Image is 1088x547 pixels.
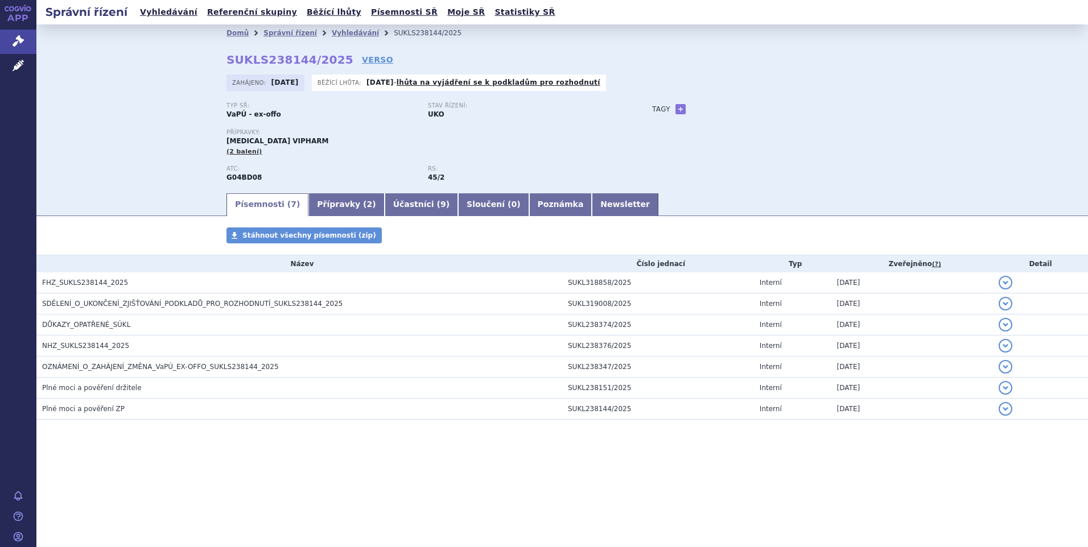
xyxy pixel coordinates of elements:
[562,335,754,357] td: SUKL238376/2025
[308,193,384,216] a: Přípravky (2)
[831,272,993,293] td: [DATE]
[529,193,592,216] a: Poznámka
[385,193,458,216] a: Účastníci (9)
[511,200,517,209] span: 0
[993,255,1088,272] th: Detail
[42,405,125,413] span: Plné moci a pověření ZP
[226,173,262,181] strong: SOLIFENACIN
[562,314,754,335] td: SUKL238374/2025
[562,378,754,399] td: SUKL238151/2025
[999,381,1012,395] button: detail
[271,78,299,86] strong: [DATE]
[303,5,365,20] a: Běžící lhůty
[999,360,1012,374] button: detail
[675,104,686,114] a: +
[491,5,558,20] a: Statistiky SŘ
[42,279,128,287] span: FHZ_SUKLS238144_2025
[760,300,782,308] span: Interní
[831,314,993,335] td: [DATE]
[562,255,754,272] th: Číslo jednací
[428,110,444,118] strong: UKO
[318,78,364,87] span: Běžící lhůta:
[831,399,993,420] td: [DATE]
[291,200,296,209] span: 7
[137,5,201,20] a: Vyhledávání
[226,148,262,155] span: (2 balení)
[831,378,993,399] td: [DATE]
[999,297,1012,310] button: detail
[226,102,417,109] p: Typ SŘ:
[367,200,373,209] span: 2
[999,339,1012,353] button: detail
[831,293,993,314] td: [DATE]
[831,357,993,378] td: [DATE]
[760,321,782,329] span: Interní
[999,318,1012,331] button: detail
[226,129,629,136] p: Přípravky:
[760,405,782,413] span: Interní
[42,321,130,329] span: DŮKAZY_OPATŘENÉ_SÚKL
[36,255,562,272] th: Název
[397,78,600,86] a: lhůta na vyjádření se k podkladům pro rozhodnutí
[226,193,308,216] a: Písemnosti (7)
[428,102,618,109] p: Stav řízení:
[831,335,993,357] td: [DATE]
[444,5,488,20] a: Moje SŘ
[226,29,249,37] a: Domů
[999,276,1012,289] button: detail
[394,24,476,42] li: SUKLS238144/2025
[36,4,137,20] h2: Správní řízení
[366,78,600,87] p: -
[760,363,782,371] span: Interní
[562,272,754,293] td: SUKL318858/2025
[42,300,343,308] span: SDĚLENÍ_O_UKONČENÍ_ZJIŠŤOVÁNÍ_PODKLADŮ_PRO_ROZHODNUTÍ_SUKLS238144_2025
[562,357,754,378] td: SUKL238347/2025
[42,384,142,392] span: Plné moci a pověření držitele
[652,102,670,116] h3: Tagy
[242,231,376,239] span: Stáhnout všechny písemnosti (zip)
[458,193,529,216] a: Sloučení (0)
[760,279,782,287] span: Interní
[362,54,393,65] a: VERSO
[226,53,353,67] strong: SUKLS238144/2025
[754,255,831,272] th: Typ
[226,227,382,243] a: Stáhnout všechny písemnosti (zip)
[428,165,618,172] p: RS:
[263,29,317,37] a: Správní řízení
[226,137,328,145] span: [MEDICAL_DATA] VIPHARM
[368,5,441,20] a: Písemnosti SŘ
[226,110,281,118] strong: VaPÚ - ex-offo
[562,399,754,420] td: SUKL238144/2025
[592,193,658,216] a: Newsletter
[932,260,941,268] abbr: (?)
[42,363,279,371] span: OZNÁMENÍ_O_ZAHÁJENÍ_ZMĚNA_VaPÚ_EX-OFFO_SUKLS238144_2025
[232,78,268,87] span: Zahájeno:
[760,384,782,392] span: Interní
[42,342,129,350] span: NHZ_SUKLS238144_2025
[760,342,782,350] span: Interní
[204,5,300,20] a: Referenční skupiny
[999,402,1012,416] button: detail
[366,78,394,86] strong: [DATE]
[562,293,754,314] td: SUKL319008/2025
[831,255,993,272] th: Zveřejněno
[332,29,379,37] a: Vyhledávání
[428,173,444,181] strong: močová spasmolytika, retardované formy, p.o.
[440,200,446,209] span: 9
[226,165,417,172] p: ATC:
